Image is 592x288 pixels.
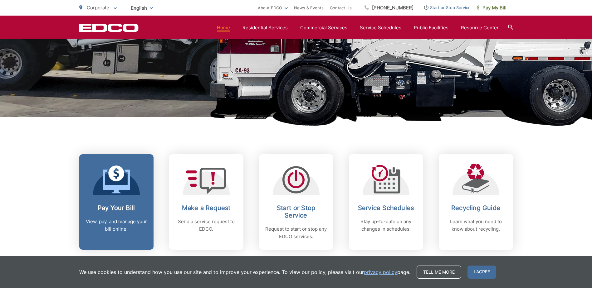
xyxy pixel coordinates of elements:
[265,204,327,219] h2: Start or Stop Service
[86,204,147,212] h2: Pay Your Bill
[217,24,230,31] a: Home
[364,268,397,276] a: privacy policy
[349,154,423,250] a: Service Schedules Stay up-to-date on any changes in schedules.
[169,154,243,250] a: Make a Request Send a service request to EDCO.
[467,266,496,279] span: I agree
[445,218,507,233] p: Learn what you need to know about recycling.
[439,154,513,250] a: Recycling Guide Learn what you need to know about recycling.
[126,2,158,13] span: English
[79,23,139,32] a: EDCD logo. Return to the homepage.
[242,24,288,31] a: Residential Services
[355,204,417,212] h2: Service Schedules
[445,204,507,212] h2: Recycling Guide
[79,154,154,250] a: Pay Your Bill View, pay, and manage your bill online.
[175,204,237,212] h2: Make a Request
[461,24,499,31] a: Resource Center
[360,24,401,31] a: Service Schedules
[175,218,237,233] p: Send a service request to EDCO.
[330,4,352,12] a: Contact Us
[355,218,417,233] p: Stay up-to-date on any changes in schedules.
[294,4,324,12] a: News & Events
[87,5,109,11] span: Corporate
[417,266,461,279] a: Tell me more
[79,268,410,276] p: We use cookies to understand how you use our site and to improve your experience. To view our pol...
[300,24,347,31] a: Commercial Services
[265,225,327,240] p: Request to start or stop any EDCO services.
[86,218,147,233] p: View, pay, and manage your bill online.
[258,4,288,12] a: About EDCO
[414,24,448,31] a: Public Facilities
[477,4,506,12] span: Pay My Bill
